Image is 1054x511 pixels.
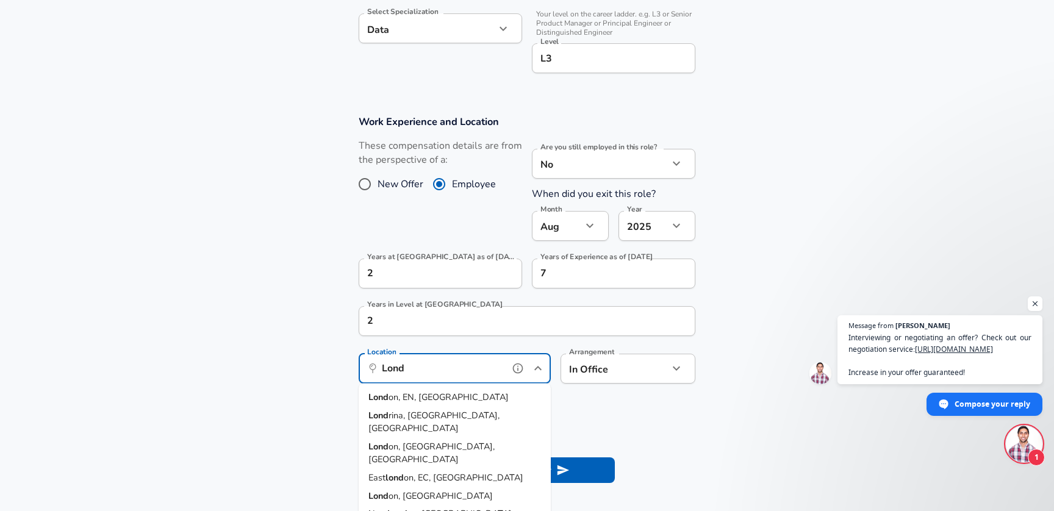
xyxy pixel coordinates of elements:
span: on, [GEOGRAPHIC_DATA], [GEOGRAPHIC_DATA] [368,440,495,465]
label: These compensation details are from the perspective of a: [359,139,522,167]
span: 1 [1028,449,1045,466]
div: Aug [532,211,582,241]
strong: lond [385,471,404,484]
span: East [368,471,385,484]
span: on, EN, [GEOGRAPHIC_DATA] [389,391,509,403]
span: rina, [GEOGRAPHIC_DATA], [GEOGRAPHIC_DATA] [368,409,500,434]
span: [PERSON_NAME] [895,322,950,329]
span: on, EC, [GEOGRAPHIC_DATA] [404,471,523,484]
button: help [509,359,527,377]
label: Years at [GEOGRAPHIC_DATA] as of [DATE] [367,253,515,260]
span: Message from [848,322,894,329]
strong: Lond [368,391,389,403]
strong: Lond [368,440,389,452]
span: Compose your reply [955,393,1030,415]
strong: Lond [368,489,389,501]
span: New Offer [378,177,423,191]
label: Month [540,205,562,213]
div: In Office [561,354,650,384]
label: When did you exit this role? [532,187,656,201]
label: Years of Experience as of [DATE] [540,253,653,260]
label: Location [367,348,396,356]
span: Your level on the career ladder. e.g. L3 or Senior Product Manager or Principal Engineer or Disti... [532,10,695,37]
label: Are you still employed in this role? [540,143,657,151]
div: Data [359,13,495,43]
span: on, [GEOGRAPHIC_DATA] [389,489,493,501]
span: Employee [452,177,496,191]
label: Year [627,205,642,213]
input: 0 [359,259,495,288]
div: 2025 [618,211,669,241]
label: Select Specialization [367,8,438,15]
button: Close [529,360,547,377]
label: Years in Level at [GEOGRAPHIC_DATA] [367,301,503,308]
input: 1 [359,306,669,336]
span: Interviewing or negotiating an offer? Check out our negotiation service: Increase in your offer g... [848,332,1031,378]
div: No [532,149,669,179]
input: L3 [537,49,690,68]
strong: Lond [368,409,389,421]
input: 7 [532,259,669,288]
h3: Work Experience and Location [359,115,695,129]
div: Open chat [1006,426,1042,462]
label: Arrangement [569,348,614,356]
label: Level [540,38,559,45]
